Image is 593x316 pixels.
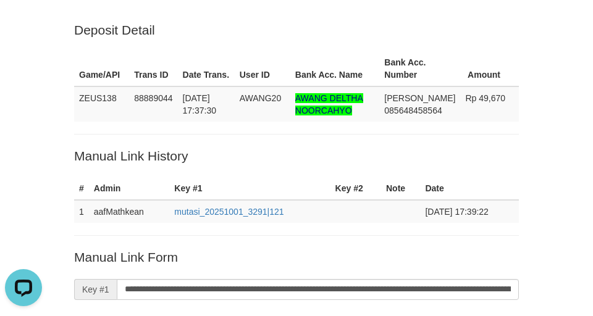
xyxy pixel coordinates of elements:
th: # [74,177,89,200]
td: aafMathkean [89,200,170,223]
th: Key #1 [169,177,330,200]
td: 88889044 [129,86,177,122]
th: Trans ID [129,51,177,86]
p: Manual Link Form [74,248,519,266]
span: Nama rekening >18 huruf, harap diedit [295,93,363,115]
th: Bank Acc. Name [290,51,380,86]
p: Deposit Detail [74,21,519,39]
th: Date [420,177,519,200]
th: User ID [235,51,290,86]
th: Bank Acc. Number [379,51,460,86]
span: Key #1 [74,279,117,300]
span: [PERSON_NAME] [384,93,455,103]
th: Key #2 [330,177,381,200]
th: Admin [89,177,170,200]
th: Date Trans. [178,51,235,86]
th: Amount [460,51,519,86]
td: [DATE] 17:39:22 [420,200,519,223]
span: AWANG20 [240,93,281,103]
th: Game/API [74,51,129,86]
button: Open LiveChat chat widget [5,5,42,42]
td: 1 [74,200,89,223]
a: mutasi_20251001_3291|121 [174,207,284,217]
td: ZEUS138 [74,86,129,122]
span: Copy 085648458564 to clipboard [384,106,442,115]
span: [DATE] 17:37:30 [183,93,217,115]
th: Note [381,177,420,200]
span: Rp 49,670 [465,93,505,103]
p: Manual Link History [74,147,519,165]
